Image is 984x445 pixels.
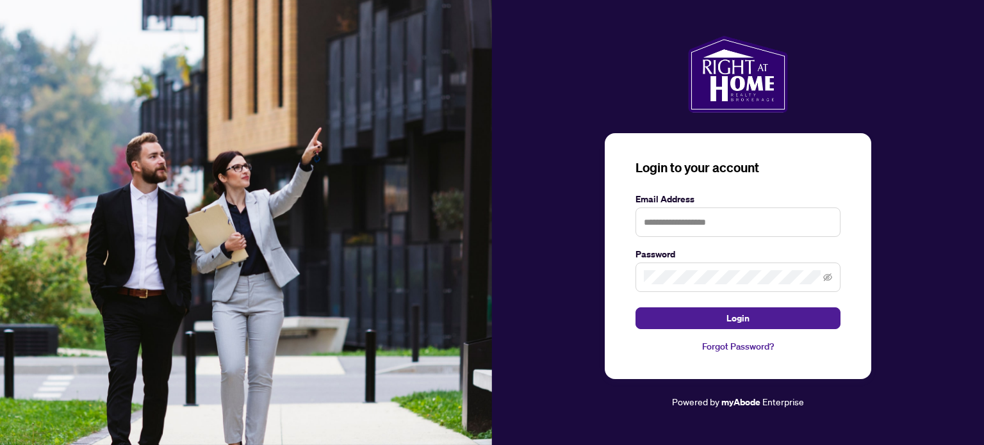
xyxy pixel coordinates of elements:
span: eye-invisible [823,273,832,282]
a: myAbode [721,395,760,409]
label: Password [635,247,840,261]
span: Enterprise [762,396,804,407]
img: ma-logo [688,36,787,113]
label: Email Address [635,192,840,206]
span: Powered by [672,396,719,407]
h3: Login to your account [635,159,840,177]
button: Login [635,307,840,329]
a: Forgot Password? [635,339,840,353]
span: Login [726,308,750,328]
